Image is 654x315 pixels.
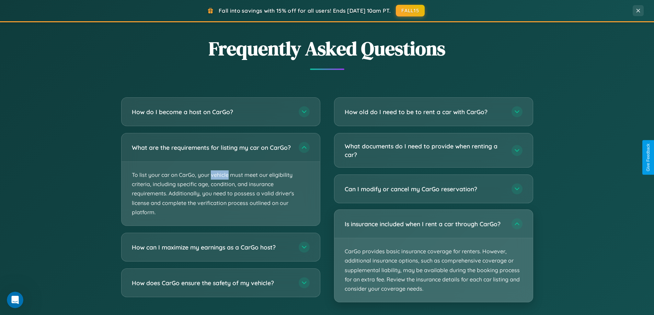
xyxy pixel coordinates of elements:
[121,35,533,62] h2: Frequently Asked Questions
[396,5,425,16] button: FALL15
[646,144,651,171] div: Give Feedback
[334,238,533,302] p: CarGo provides basic insurance coverage for renters. However, additional insurance options, such ...
[345,220,505,228] h3: Is insurance included when I rent a car through CarGo?
[122,162,320,226] p: To list your car on CarGo, your vehicle must meet our eligibility criteria, including specific ag...
[132,143,292,152] h3: What are the requirements for listing my car on CarGo?
[132,279,292,287] h3: How does CarGo ensure the safety of my vehicle?
[7,292,23,308] iframe: Intercom live chat
[345,142,505,159] h3: What documents do I need to provide when renting a car?
[132,243,292,252] h3: How can I maximize my earnings as a CarGo host?
[132,108,292,116] h3: How do I become a host on CarGo?
[219,7,391,14] span: Fall into savings with 15% off for all users! Ends [DATE] 10am PT.
[345,108,505,116] h3: How old do I need to be to rent a car with CarGo?
[345,185,505,193] h3: Can I modify or cancel my CarGo reservation?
